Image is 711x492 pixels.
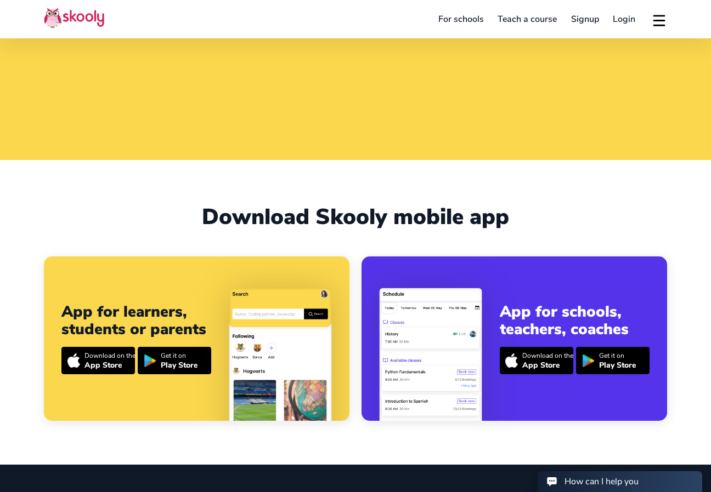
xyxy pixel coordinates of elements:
[67,353,80,368] img: icon-apple
[599,351,636,360] div: Get it on
[84,360,136,370] div: App Store
[431,10,491,28] a: For schools
[500,347,573,374] a: Download on theApp Store
[576,347,650,374] a: Get it onPlay Store
[651,10,667,28] button: menu outline
[61,303,211,338] div: App for learners, students or parents
[522,351,573,360] div: Download on the
[161,360,198,370] div: Play Store
[500,303,650,338] div: App for schools, teachers, coaches
[138,347,211,374] a: Get it onPlay Store
[61,347,135,374] a: Download on theApp Store
[606,10,643,28] a: Login
[599,360,636,370] div: Play Store
[582,354,595,367] img: icon-playstore
[161,351,198,360] div: Get it on
[490,10,564,28] a: Teach a course
[522,360,573,370] div: App Store
[144,354,156,367] img: icon-playstore
[564,10,606,28] a: Signup
[84,351,136,360] div: Download on the
[505,353,518,368] img: icon-apple
[44,204,667,230] div: Download Skooly mobile app
[44,7,104,28] img: Skooly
